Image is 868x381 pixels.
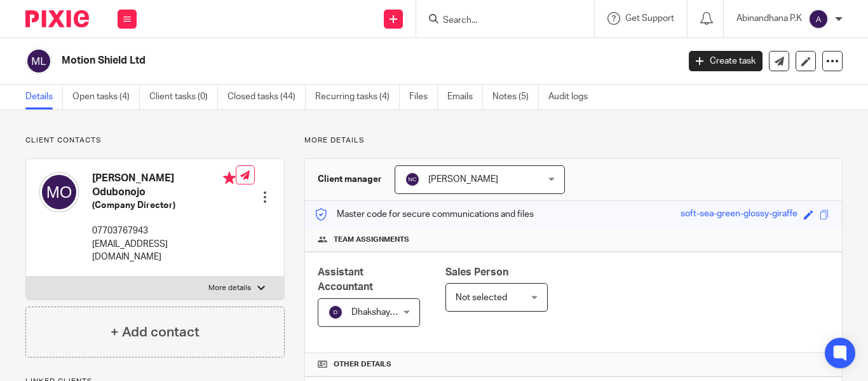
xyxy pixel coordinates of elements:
[689,51,763,71] a: Create task
[149,85,218,109] a: Client tasks (0)
[62,54,548,67] h2: Motion Shield Ltd
[334,235,409,245] span: Team assignments
[92,225,236,237] p: 07703767943
[92,172,236,199] h4: [PERSON_NAME] Odubonojo
[405,172,420,187] img: svg%3E
[334,359,391,370] span: Other details
[318,267,373,292] span: Assistant Accountant
[681,207,797,222] div: soft-sea-green-glossy-giraffe
[25,85,63,109] a: Details
[328,305,343,320] img: svg%3E
[92,199,236,212] h5: (Company Director)
[736,12,802,25] p: Abinandhana P.K
[445,267,508,277] span: Sales Person
[318,173,382,186] h3: Client manager
[447,85,483,109] a: Emails
[25,10,89,27] img: Pixie
[548,85,597,109] a: Audit logs
[223,172,236,184] i: Primary
[111,322,200,342] h4: + Add contact
[409,85,438,109] a: Files
[625,14,674,23] span: Get Support
[315,85,400,109] a: Recurring tasks (4)
[92,238,236,264] p: [EMAIL_ADDRESS][DOMAIN_NAME]
[492,85,539,109] a: Notes (5)
[39,172,79,212] img: svg%3E
[25,48,52,74] img: svg%3E
[304,135,843,146] p: More details
[428,175,498,184] span: [PERSON_NAME]
[456,293,507,302] span: Not selected
[808,9,829,29] img: svg%3E
[72,85,140,109] a: Open tasks (4)
[351,308,404,317] span: Dhakshaya M
[442,15,556,27] input: Search
[25,135,285,146] p: Client contacts
[227,85,306,109] a: Closed tasks (44)
[315,208,534,221] p: Master code for secure communications and files
[208,283,251,293] p: More details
